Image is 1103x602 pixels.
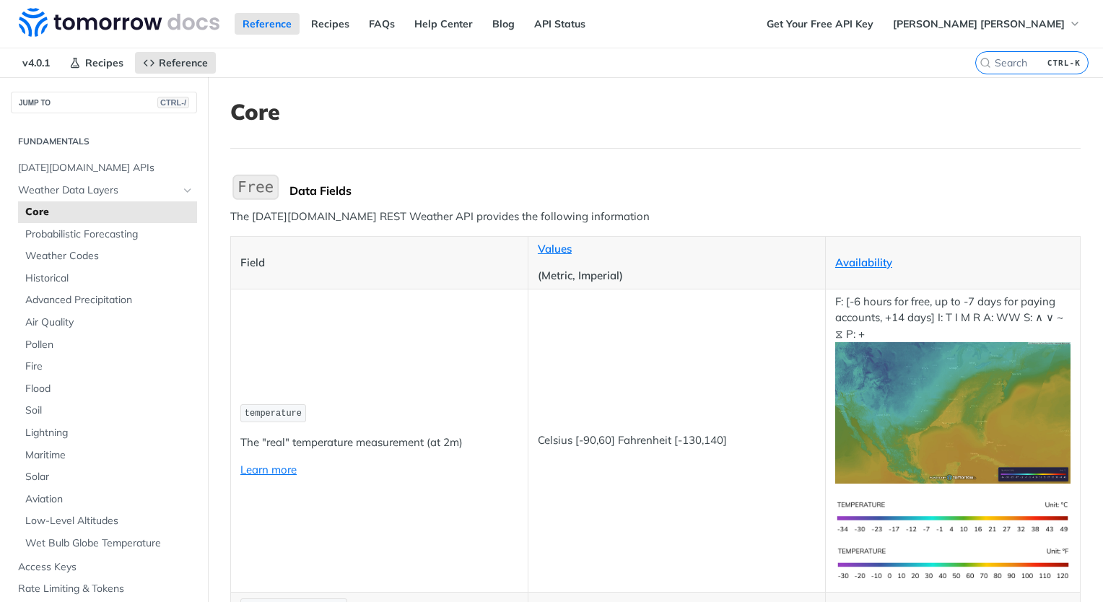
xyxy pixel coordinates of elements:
a: Lightning [18,422,197,444]
span: [DATE][DOMAIN_NAME] APIs [18,161,193,175]
span: v4.0.1 [14,52,58,74]
a: Fire [18,356,197,378]
a: Low-Level Altitudes [18,510,197,532]
span: Lightning [25,426,193,440]
span: Advanced Precipitation [25,293,193,307]
span: Fire [25,359,193,374]
span: Weather Data Layers [18,183,178,198]
span: Soil [25,403,193,418]
a: Reference [235,13,300,35]
a: Wet Bulb Globe Temperature [18,533,197,554]
button: Hide subpages for Weather Data Layers [182,185,193,196]
span: Probabilistic Forecasting [25,227,193,242]
span: Expand image [835,405,1071,419]
span: Rate Limiting & Tokens [18,582,193,596]
a: Blog [484,13,523,35]
a: Probabilistic Forecasting [18,224,197,245]
a: Rate Limiting & Tokens [11,578,197,600]
a: Availability [835,256,892,269]
a: Weather Data LayersHide subpages for Weather Data Layers [11,180,197,201]
span: Recipes [85,56,123,69]
a: Recipes [61,52,131,74]
button: JUMP TOCTRL-/ [11,92,197,113]
span: Solar [25,470,193,484]
svg: Search [980,57,991,69]
span: Weather Codes [25,249,193,263]
img: Tomorrow.io Weather API Docs [19,8,219,37]
h1: Core [230,99,1081,125]
a: Advanced Precipitation [18,289,197,311]
span: Core [25,205,193,219]
span: Maritime [25,448,193,463]
a: Values [538,242,572,256]
button: [PERSON_NAME] [PERSON_NAME] [885,13,1089,35]
a: Core [18,201,197,223]
span: Wet Bulb Globe Temperature [25,536,193,551]
a: Soil [18,400,197,422]
a: Get Your Free API Key [759,13,881,35]
p: F: [-6 hours for free, up to -7 days for paying accounts, +14 days] I: T I M R A: WW S: ∧ ∨ ~ ⧖ P: + [835,294,1071,484]
a: [DATE][DOMAIN_NAME] APIs [11,157,197,179]
span: Expand image [835,510,1071,523]
a: Aviation [18,489,197,510]
a: Access Keys [11,557,197,578]
p: The "real" temperature measurement (at 2m) [240,435,518,451]
span: Air Quality [25,315,193,330]
p: (Metric, Imperial) [538,268,816,284]
h2: Fundamentals [11,135,197,148]
a: Air Quality [18,312,197,333]
a: FAQs [361,13,403,35]
a: Reference [135,52,216,74]
a: Solar [18,466,197,488]
span: Expand image [835,556,1071,570]
a: Recipes [303,13,357,35]
a: API Status [526,13,593,35]
span: Pollen [25,338,193,352]
span: Historical [25,271,193,286]
span: Low-Level Altitudes [25,514,193,528]
a: Maritime [18,445,197,466]
p: Celsius [-90,60] Fahrenheit [-130,140] [538,432,816,449]
div: Data Fields [289,183,1081,198]
a: Learn more [240,463,297,476]
a: Help Center [406,13,481,35]
a: Historical [18,268,197,289]
kbd: CTRL-K [1044,56,1084,70]
a: Flood [18,378,197,400]
span: Access Keys [18,560,193,575]
a: Pollen [18,334,197,356]
a: Weather Codes [18,245,197,267]
span: Reference [159,56,208,69]
span: Aviation [25,492,193,507]
p: Field [240,255,518,271]
span: Flood [25,382,193,396]
span: CTRL-/ [157,97,189,108]
p: The [DATE][DOMAIN_NAME] REST Weather API provides the following information [230,209,1081,225]
span: [PERSON_NAME] [PERSON_NAME] [893,17,1065,30]
span: temperature [245,409,302,419]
